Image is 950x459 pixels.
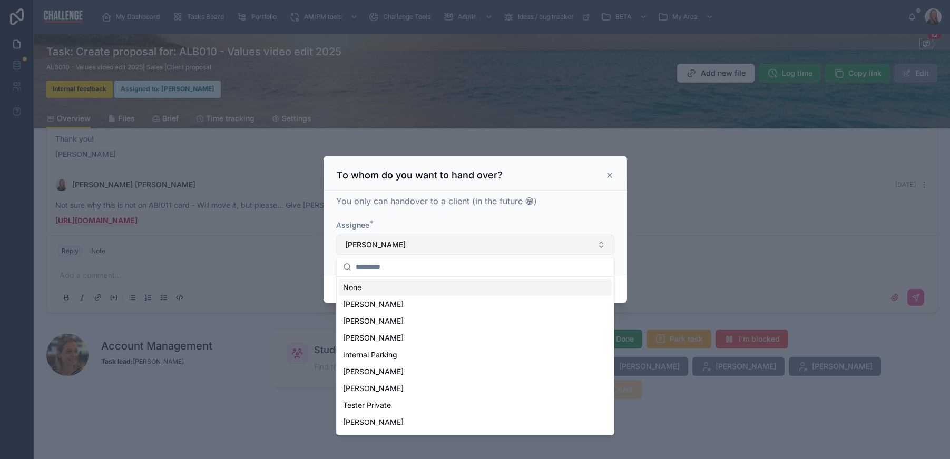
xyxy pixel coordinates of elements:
[339,279,612,296] div: None
[343,299,404,310] span: [PERSON_NAME]
[345,240,406,250] span: [PERSON_NAME]
[336,221,369,229] span: Assignee
[343,350,397,360] span: Internal Parking
[337,169,503,182] h3: To whom do you want to hand over?
[343,366,404,377] span: [PERSON_NAME]
[343,333,404,343] span: [PERSON_NAME]
[343,400,391,411] span: Tester Private
[343,383,404,394] span: [PERSON_NAME]
[336,196,537,206] span: You only can handover to a client (in the future 😁)
[343,417,404,427] span: [PERSON_NAME]
[343,434,404,444] span: [PERSON_NAME]
[337,277,614,435] div: Suggestions
[336,235,614,255] button: Select Button
[343,316,404,326] span: [PERSON_NAME]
